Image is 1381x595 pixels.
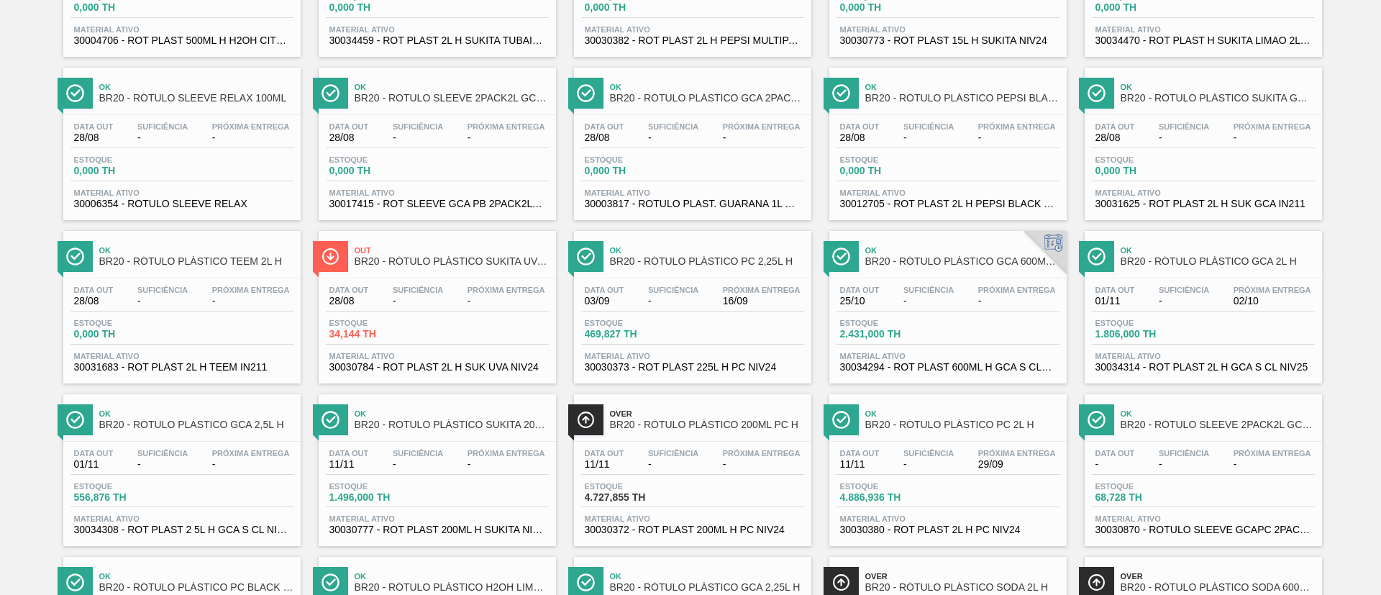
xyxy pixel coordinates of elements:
[585,352,801,360] span: Material ativo
[329,35,545,46] span: 30034459 - ROT PLAST 2L H SUKITA TUBAINA NIV25
[1095,122,1135,131] span: Data out
[74,459,114,470] span: 01/11
[840,122,880,131] span: Data out
[1121,83,1315,91] span: Ok
[1121,246,1315,255] span: Ok
[1095,482,1196,491] span: Estoque
[610,256,804,267] span: BR20 - RÓTULO PLÁSTICO PC 2,25L H
[329,319,430,327] span: Estoque
[322,573,339,591] img: Ícone
[610,582,804,593] span: BR20 - RÓTULO PLÁSTICO GCA 2,25L H
[137,122,188,131] span: Suficiência
[212,449,290,458] span: Próxima Entrega
[585,165,685,176] span: 0,000 TH
[74,155,175,164] span: Estoque
[840,514,1056,523] span: Material ativo
[1121,409,1315,418] span: Ok
[840,319,941,327] span: Estoque
[355,572,549,581] span: Ok
[329,449,369,458] span: Data out
[840,524,1056,535] span: 30030380 - ROT PLAST 2L H PC NIV24
[840,165,941,176] span: 0,000 TH
[1159,286,1209,294] span: Suficiência
[978,459,1056,470] span: 29/09
[585,492,685,503] span: 4.727,855 TH
[1088,573,1106,591] img: Ícone
[648,459,698,470] span: -
[468,132,545,143] span: -
[978,122,1056,131] span: Próxima Entrega
[903,296,954,306] span: -
[212,132,290,143] span: -
[329,165,430,176] span: 0,000 TH
[840,352,1056,360] span: Material ativo
[66,411,84,429] img: Ícone
[137,449,188,458] span: Suficiência
[819,383,1074,547] a: ÍconeOkBR20 - RÓTULO PLÁSTICO PC 2L HData out11/11Suficiência-Próxima Entrega29/09Estoque4.886,93...
[1159,459,1209,470] span: -
[212,286,290,294] span: Próxima Entrega
[585,155,685,164] span: Estoque
[99,83,293,91] span: Ok
[610,83,804,91] span: Ok
[585,459,624,470] span: 11/11
[99,256,293,267] span: BR20 - RÓTULO PLÁSTICO TEEM 2L H
[865,419,1059,430] span: BR20 - RÓTULO PLÁSTICO PC 2L H
[212,459,290,470] span: -
[74,2,175,13] span: 0,000 TH
[322,411,339,429] img: Ícone
[329,459,369,470] span: 11/11
[585,25,801,34] span: Material ativo
[1095,165,1196,176] span: 0,000 TH
[137,459,188,470] span: -
[978,132,1056,143] span: -
[355,409,549,418] span: Ok
[819,220,1074,383] a: ÍconeOkBR20 - RÓTULO PLÁSTICO GCA 600ML HData out25/10Suficiência-Próxima Entrega-Estoque2.431,00...
[137,296,188,306] span: -
[355,83,549,91] span: Ok
[1095,329,1196,340] span: 1.806,000 TH
[74,165,175,176] span: 0,000 TH
[610,93,804,104] span: BR20 - RÓTULO PLÁSTICO GCA 2PACK1L H
[903,459,954,470] span: -
[74,482,175,491] span: Estoque
[322,84,339,102] img: Ícone
[308,220,563,383] a: ÍconeOutBR20 - RÓTULO PLÁSTICO SUKITA UVA MISTA 2L HData out28/08Suficiência-Próxima Entrega-Esto...
[393,296,443,306] span: -
[585,2,685,13] span: 0,000 TH
[329,492,430,503] span: 1.496,000 TH
[1159,132,1209,143] span: -
[832,247,850,265] img: Ícone
[648,132,698,143] span: -
[723,296,801,306] span: 16/09
[1121,419,1315,430] span: BR20 - RÓTULO SLEEVE 2PACK2L GCA + PC
[329,514,545,523] span: Material ativo
[903,132,954,143] span: -
[585,122,624,131] span: Data out
[978,449,1056,458] span: Próxima Entrega
[99,93,293,104] span: BR20 - RÓTULO SLEEVE RELAX 100ML
[355,246,549,255] span: Out
[585,524,801,535] span: 30030372 - ROT PLAST 200ML H PC NIV24
[840,132,880,143] span: 28/08
[1095,132,1135,143] span: 28/08
[610,246,804,255] span: Ok
[563,383,819,547] a: ÍconeOverBR20 - RÓTULO PLÁSTICO 200ML PC HData out11/11Suficiência-Próxima Entrega-Estoque4.727,8...
[66,247,84,265] img: Ícone
[840,199,1056,209] span: 30012705 - ROT PLAST 2L H PEPSI BLACK MULTIPACK
[74,35,290,46] span: 30004706 - ROT PLAST 500ML H H2OH CITRUS NF
[329,2,430,13] span: 0,000 TH
[585,362,801,373] span: 30030373 - ROT PLAST 225L H PC NIV24
[648,286,698,294] span: Suficiência
[355,256,549,267] span: BR20 - RÓTULO PLÁSTICO SUKITA UVA MISTA 2L H
[723,132,801,143] span: -
[329,122,369,131] span: Data out
[1088,247,1106,265] img: Ícone
[99,246,293,255] span: Ok
[1234,449,1311,458] span: Próxima Entrega
[393,132,443,143] span: -
[585,514,801,523] span: Material ativo
[74,286,114,294] span: Data out
[1074,383,1329,547] a: ÍconeOkBR20 - RÓTULO SLEEVE 2PACK2L GCA + PCData out-Suficiência-Próxima Entrega-Estoque68,728 TH...
[1095,286,1135,294] span: Data out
